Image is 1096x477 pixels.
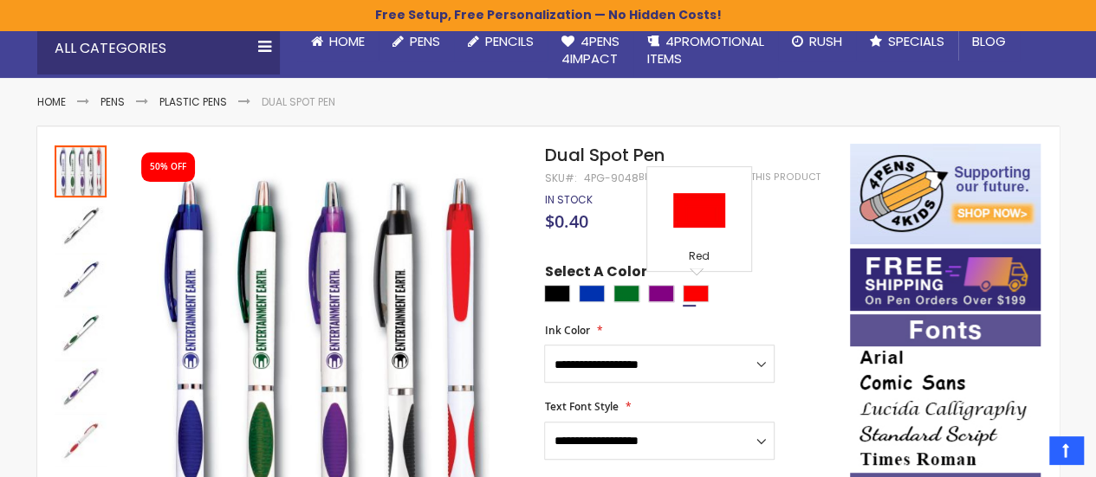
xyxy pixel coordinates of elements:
div: Black [544,285,570,302]
div: 50% OFF [150,161,186,173]
img: Dual Spot Pen [55,199,107,251]
a: 4Pens4impact [548,23,633,79]
span: Pens [410,32,440,50]
div: Red [683,285,709,302]
img: Dual Spot Pen [55,414,107,466]
div: Purple [648,285,674,302]
span: Pencils [485,32,534,50]
a: Pens [379,23,454,61]
div: Availability [544,193,592,207]
div: Dual Spot Pen [55,305,108,358]
div: Green [613,285,639,302]
a: Be the first to review this product [638,171,820,184]
span: 4Pens 4impact [561,32,619,68]
a: Rush [778,23,856,61]
a: 4PROMOTIONALITEMS [633,23,778,79]
a: Home [297,23,379,61]
span: Home [329,32,365,50]
a: Specials [856,23,958,61]
a: Pens [101,94,125,109]
div: 4PG-9048 [583,171,638,185]
img: Dual Spot Pen [55,306,107,358]
a: Plastic Pens [159,94,227,109]
img: Dual Spot Pen [55,253,107,305]
li: Dual Spot Pen [262,95,335,109]
span: Dual Spot Pen [544,143,664,167]
div: Dual Spot Pen [55,251,108,305]
span: In stock [544,192,592,207]
div: Blue [579,285,605,302]
span: 4PROMOTIONAL ITEMS [647,32,764,68]
span: Blog [972,32,1006,50]
img: Dual Spot Pen [55,360,107,412]
span: Select A Color [544,262,646,286]
span: Specials [888,32,944,50]
img: 4pens 4 kids [850,144,1041,244]
iframe: Google Customer Reviews [953,430,1096,477]
strong: SKU [544,171,576,185]
div: All Categories [37,23,280,74]
a: Blog [958,23,1020,61]
div: Dual Spot Pen [55,412,107,466]
div: Dual Spot Pen [55,197,108,251]
span: Rush [809,32,842,50]
div: Dual Spot Pen [55,358,108,412]
span: Text Font Style [544,399,618,414]
a: Pencils [454,23,548,61]
div: Red [652,249,747,267]
span: Ink Color [544,323,589,338]
img: Free shipping on orders over $199 [850,248,1041,311]
span: $0.40 [544,209,587,233]
a: Home [37,94,66,109]
div: Dual Spot Pen [55,144,108,197]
